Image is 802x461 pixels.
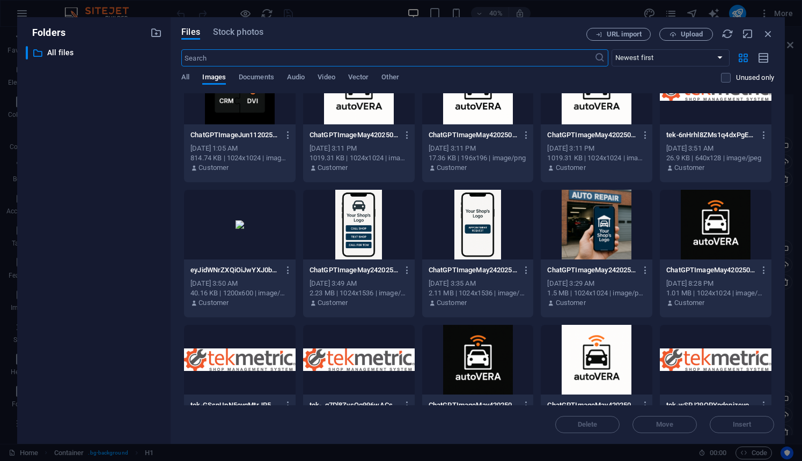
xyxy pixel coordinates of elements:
div: [DATE] 8:28 PM [666,279,765,288]
p: Customer [674,298,704,308]
p: ChatGPTImageMay24202509_49_21PM-cfDac64ut61O74-nZxnudA.png [310,265,398,275]
span: All [181,71,189,86]
p: Customer [198,163,229,173]
p: Customer [198,298,229,308]
p: eyJidWNrZXQiOiJwYXJ0bmVycGFnZS5wcm9kIiwia2V5IjoibWVkaWEvY29udGFjdF9pbWFnZXMvZDA2YzA4MTAtYjQ4My00Z... [190,265,279,275]
p: ChatGPTImageMay4202501_58_58PM-rFdJTIo9k-qh9lnjavL_hQ.png [310,130,398,140]
div: 814.74 KB | 1024x1024 | image/png [190,153,289,163]
span: Vector [348,71,369,86]
div: 17.36 KB | 196x196 | image/png [429,153,527,163]
div: [DATE] 3:49 AM [310,279,408,288]
p: tek-GSsnUpN5eyqMtrJR5xcraQ.jpg [190,400,279,410]
p: tek-6nHrhl8ZMs1q4dxPgEsiQQ.jpg [666,130,755,140]
span: URL import [607,31,642,38]
div: 1019.31 KB | 1024x1024 | image/png [310,153,408,163]
p: tek-_g7Dl8ZysQq996wACs8YRA.jpg [310,400,398,410]
span: Stock photos [213,26,263,39]
div: [DATE] 3:51 AM [666,144,765,153]
p: Customer [437,163,467,173]
i: Minimize [742,28,754,40]
p: ChatGPTImageJun112025at07_04_46PM-CeYmChkfE3tQU1ewOZcX4w.png [190,130,279,140]
p: tek-wSPJ29OPYpdcnjzcvoeTBw.jpg [666,400,755,410]
div: 1.5 MB | 1024x1024 | image/png [547,288,646,298]
span: Images [202,71,226,86]
p: ChatGPTImageMay4202501_58_58PM-jL14BAz3Wm3DWrltul-Kpg.png [547,130,636,140]
i: Reload [722,28,733,40]
p: Customer [556,298,586,308]
p: ChatGPTImageMay24202509_35_16PM-AhU3ge94NMTytwHlOOKjdQ.png [429,265,517,275]
p: ChatGPTImageMay4202501_58_58PM-jL14BAz3Wm3DWrltul-Kpg-MJ-ENSQOc3SRyxQxegMPVg.png [429,130,517,140]
p: ChatGPTImageMay4202502_02_17PM-CTDL7uyWR8GcxCargneNpA.png [666,265,755,275]
span: Files [181,26,200,39]
div: [DATE] 1:05 AM [190,144,289,153]
p: Customer [318,298,348,308]
p: Customer [674,163,704,173]
div: [DATE] 3:35 AM [429,279,527,288]
div: 26.9 KB | 640x128 | image/jpeg [666,153,765,163]
i: Create new folder [150,27,162,39]
p: ChatGPTImageMay4202502_01_36PM-6Wc5u5UWlsUs2hZMRNRZ0g.png [547,400,636,410]
span: Documents [239,71,274,86]
p: ChatGPTImageMay4202502_02_17PM-soF-_AHHmj-W6liiZF0bAg.png [429,400,517,410]
p: Folders [26,26,65,40]
div: [DATE] 3:50 AM [190,279,289,288]
div: [DATE] 3:11 PM [310,144,408,153]
div: [DATE] 3:29 AM [547,279,646,288]
div: 2.23 MB | 1024x1536 | image/png [310,288,408,298]
span: Upload [681,31,703,38]
p: All files [47,47,142,59]
div: 1019.31 KB | 1024x1024 | image/png [547,153,646,163]
p: Displays only files that are not in use on the website. Files added during this session can still... [736,73,774,83]
i: Close [762,28,774,40]
span: Video [318,71,335,86]
div: 40.16 KB | 1200x600 | image/webp [190,288,289,298]
p: Customer [318,163,348,173]
p: Customer [556,163,586,173]
input: Search [181,49,594,66]
div: ​ [26,46,28,60]
button: URL import [586,28,651,41]
div: 1.01 MB | 1024x1024 | image/png [666,288,765,298]
div: [DATE] 3:11 PM [547,144,646,153]
span: Other [381,71,399,86]
p: Customer [437,298,467,308]
button: Upload [659,28,713,41]
div: 2.11 MB | 1024x1536 | image/png [429,288,527,298]
div: [DATE] 3:11 PM [429,144,527,153]
span: Audio [287,71,305,86]
p: ChatGPTImageMay24202509_29_41PM-rGUHTQ9QBLM8AagAR92_HA.png [547,265,636,275]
